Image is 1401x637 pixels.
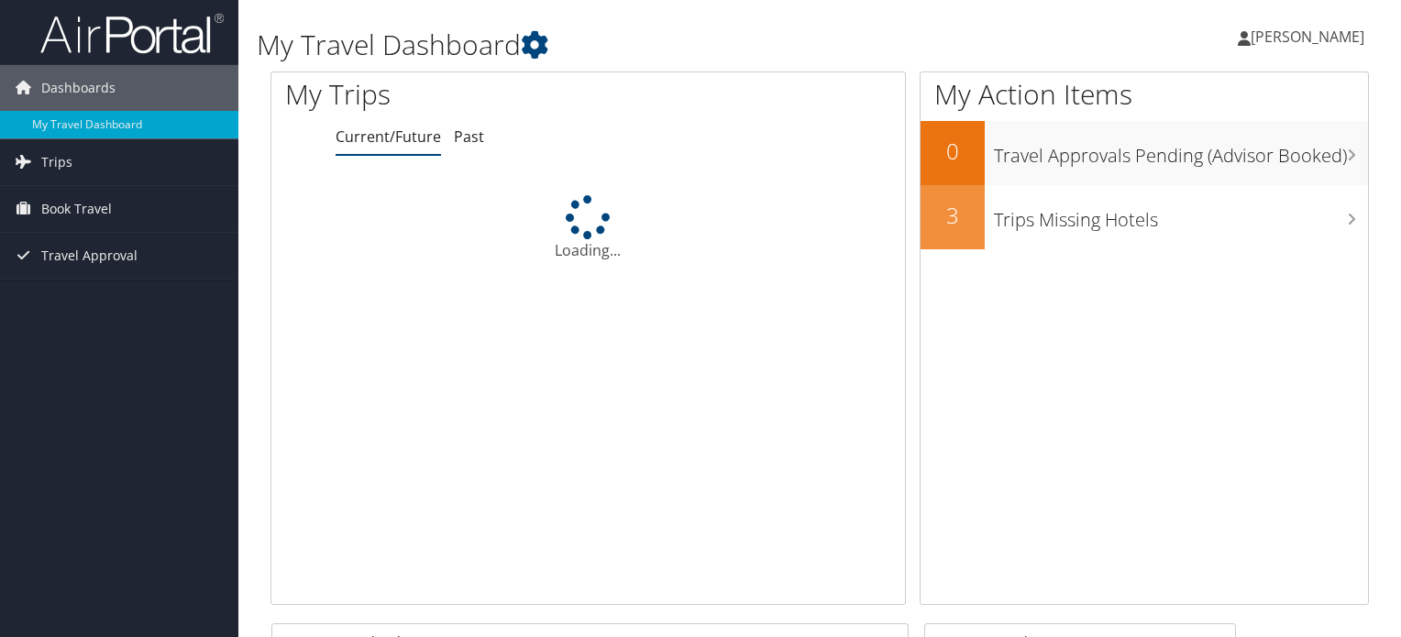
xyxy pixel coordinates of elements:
[285,75,627,114] h1: My Trips
[921,136,985,167] h2: 0
[921,200,985,231] h2: 3
[257,26,1008,64] h1: My Travel Dashboard
[454,126,484,147] a: Past
[41,65,116,111] span: Dashboards
[921,185,1368,249] a: 3Trips Missing Hotels
[41,233,138,279] span: Travel Approval
[921,121,1368,185] a: 0Travel Approvals Pending (Advisor Booked)
[921,75,1368,114] h1: My Action Items
[40,12,224,55] img: airportal-logo.png
[336,126,441,147] a: Current/Future
[41,186,112,232] span: Book Travel
[994,134,1368,169] h3: Travel Approvals Pending (Advisor Booked)
[1251,27,1364,47] span: [PERSON_NAME]
[1238,9,1383,64] a: [PERSON_NAME]
[41,139,72,185] span: Trips
[994,198,1368,233] h3: Trips Missing Hotels
[271,195,905,261] div: Loading...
